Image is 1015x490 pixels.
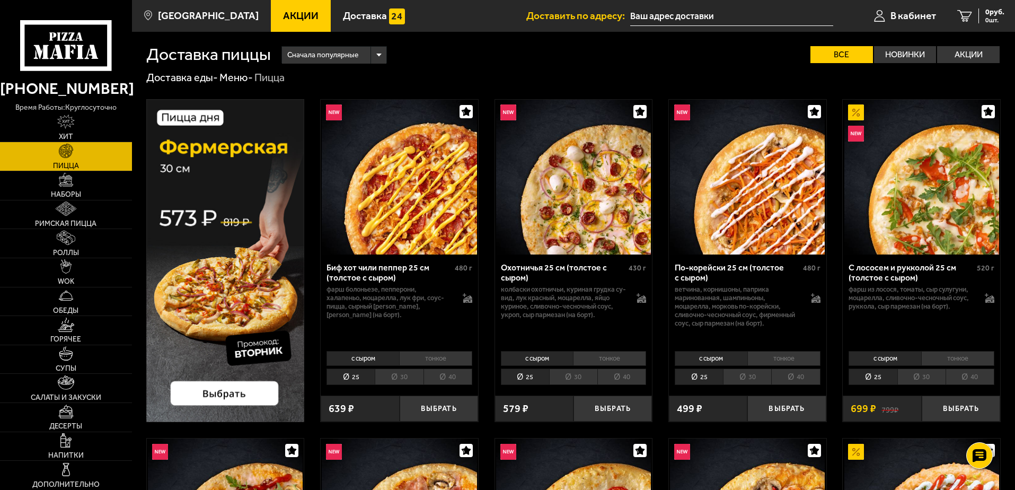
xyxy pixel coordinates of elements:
[53,249,79,257] span: Роллы
[670,100,825,255] img: По-корейски 25 см (толстое с сыром)
[501,369,549,385] li: 25
[526,11,630,21] span: Доставить по адресу:
[985,17,1004,23] span: 0 шт.
[922,396,1000,422] button: Выбрать
[849,262,974,283] div: С лососем и рукколой 25 см (толстое с сыром)
[849,369,897,385] li: 25
[669,100,826,255] a: НовинкаПо-корейски 25 см (толстое с сыром)
[848,126,864,142] img: Новинка
[326,262,452,283] div: Биф хот чили пеппер 25 см (толстое с сыром)
[254,71,285,85] div: Пицца
[723,369,771,385] li: 30
[674,104,690,120] img: Новинка
[897,369,946,385] li: 30
[677,404,702,414] span: 499 ₽
[343,11,387,21] span: Доставка
[848,444,864,460] img: Акционный
[848,104,864,120] img: Акционный
[977,264,994,273] span: 520 г
[50,336,81,343] span: Горячее
[326,444,342,460] img: Новинка
[500,104,516,120] img: Новинка
[844,100,999,255] img: С лососем и рукколой 25 см (толстое с сыром)
[326,369,375,385] li: 25
[501,351,573,366] li: с сыром
[400,396,478,422] button: Выбрать
[985,8,1004,16] span: 0 руб.
[48,452,84,459] span: Напитки
[597,369,646,385] li: 40
[874,46,937,63] label: Новинки
[747,351,820,366] li: тонкое
[146,46,271,63] h1: Доставка пиццы
[35,220,96,227] span: Римская пицца
[503,404,528,414] span: 579 ₽
[630,6,833,26] input: Ваш адрес доставки
[389,8,405,24] img: 15daf4d41897b9f0e9f617042186c801.svg
[495,100,652,255] a: НовинкаОхотничья 25 см (толстое с сыром)
[500,444,516,460] img: Новинка
[58,278,74,285] span: WOK
[32,481,100,488] span: Дополнительно
[56,365,76,372] span: Супы
[326,285,452,319] p: фарш болоньезе, пепперони, халапеньо, моцарелла, лук фри, соус-пицца, сырный [PERSON_NAME], [PERS...
[455,264,472,273] span: 480 г
[322,100,476,255] img: Биф хот чили пеппер 25 см (толстое с сыром)
[674,444,690,460] img: Новинка
[849,351,921,366] li: с сыром
[573,351,646,366] li: тонкое
[152,444,168,460] img: Новинка
[326,104,342,120] img: Новинка
[810,46,873,63] label: Все
[53,162,79,170] span: Пицца
[675,351,747,366] li: с сыром
[803,264,820,273] span: 480 г
[921,351,994,366] li: тонкое
[375,369,423,385] li: 30
[51,191,81,198] span: Наборы
[49,423,82,430] span: Десерты
[59,133,73,141] span: Хит
[675,262,800,283] div: По-корейски 25 см (толстое с сыром)
[287,45,358,65] span: Сначала популярные
[675,369,723,385] li: 25
[146,71,218,84] a: Доставка еды-
[771,369,820,385] li: 40
[849,285,974,311] p: фарш из лосося, томаты, сыр сулугуни, моцарелла, сливочно-чесночный соус, руккола, сыр пармезан (...
[549,369,597,385] li: 30
[937,46,1000,63] label: Акции
[851,404,876,414] span: 699 ₽
[321,100,478,255] a: НовинкаБиф хот чили пеппер 25 см (толстое с сыром)
[501,285,626,319] p: колбаски охотничьи, куриная грудка су-вид, лук красный, моцарелла, яйцо куриное, сливочно-чесночн...
[219,71,253,84] a: Меню-
[399,351,472,366] li: тонкое
[329,404,354,414] span: 639 ₽
[53,307,78,314] span: Обеды
[946,369,994,385] li: 40
[496,100,651,255] img: Охотничья 25 см (толстое с сыром)
[675,285,800,328] p: ветчина, корнишоны, паприка маринованная, шампиньоны, моцарелла, морковь по-корейски, сливочно-че...
[890,11,936,21] span: В кабинет
[31,394,101,401] span: Салаты и закуски
[501,262,626,283] div: Охотничья 25 см (толстое с сыром)
[283,11,319,21] span: Акции
[881,404,898,414] s: 799 ₽
[843,100,1000,255] a: АкционныйНовинкаС лососем и рукколой 25 см (толстое с сыром)
[158,11,259,21] span: [GEOGRAPHIC_DATA]
[573,396,652,422] button: Выбрать
[326,351,399,366] li: с сыром
[747,396,826,422] button: Выбрать
[423,369,472,385] li: 40
[629,264,646,273] span: 430 г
